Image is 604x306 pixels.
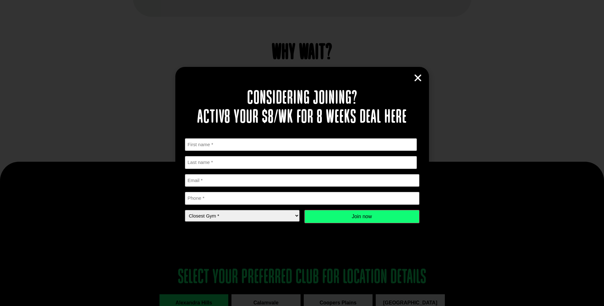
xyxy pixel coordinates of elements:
h2: Considering joining? Activ8 your $8/wk for 8 weeks deal here [185,89,419,127]
input: First name * [185,138,417,151]
input: Phone * [185,192,419,205]
input: Email * [185,174,419,187]
input: Last name * [185,156,417,169]
a: Close [413,73,423,83]
input: Join now [304,210,419,223]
